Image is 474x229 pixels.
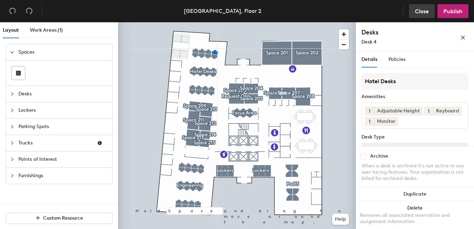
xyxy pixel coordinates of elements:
[10,50,14,54] span: expanded
[10,125,14,129] span: collapsed
[30,27,63,33] span: Work Areas (1)
[369,118,370,125] span: 1
[365,106,374,116] button: 1
[361,134,468,140] div: Desk Type
[361,94,468,100] div: Amenities
[22,4,36,18] button: Redo (⌘ + ⇧ + Z)
[356,187,474,201] button: Duplicate
[18,44,108,60] span: Spaces
[370,153,388,159] div: Archive
[18,119,108,135] span: Parking Spots
[6,213,113,224] button: Custom Resource
[10,174,14,178] span: collapsed
[438,4,468,18] button: Publish
[18,86,108,102] span: Desks
[10,92,14,96] span: collapsed
[361,143,468,155] button: Assigned
[332,214,349,225] button: Help
[18,102,108,118] span: Lockers
[428,108,430,115] span: 1
[460,35,465,40] span: close
[424,106,433,116] button: 1
[361,39,377,45] span: Desk 4
[43,215,83,221] span: Custom Resource
[10,108,14,112] span: collapsed
[374,117,398,126] div: Monitor
[360,212,470,225] div: Removes all associated reservation and assignment information
[415,8,429,15] span: Close
[18,151,108,167] span: Points of Interest
[18,135,91,151] span: Trucks
[369,108,370,115] span: 1
[361,163,468,182] div: When a desk is archived it's not active in any user-facing features. Your organization is not bil...
[6,4,19,18] button: Undo (⌘ + Z)
[9,7,16,14] span: undo
[10,157,14,161] span: collapsed
[389,56,406,62] span: Policies
[3,27,19,33] span: Layout
[443,8,463,15] span: Publish
[361,56,377,62] span: Details
[365,117,374,126] button: 1
[18,168,108,184] span: Furnishings
[184,7,261,15] div: [GEOGRAPHIC_DATA], Floor 2
[374,106,423,116] div: Adjustable Height
[433,106,462,116] div: Keyboard
[10,141,14,145] span: collapsed
[409,4,435,18] button: Close
[361,28,438,37] h4: Desks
